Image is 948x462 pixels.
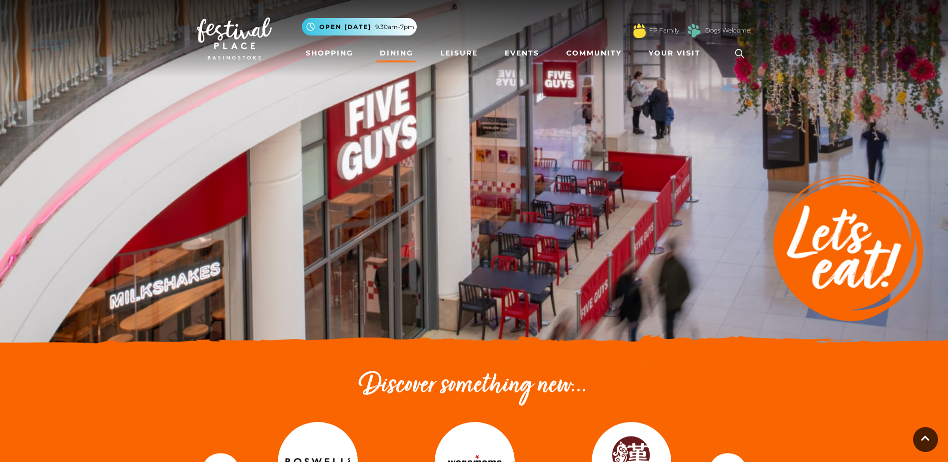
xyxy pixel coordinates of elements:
button: Open [DATE] 9.30am-7pm [302,18,417,35]
a: Community [562,44,626,62]
span: 9.30am-7pm [375,22,414,31]
span: Open [DATE] [319,22,371,31]
a: FP Family [649,26,679,35]
a: Events [501,44,543,62]
a: Your Visit [645,44,710,62]
img: Festival Place Logo [197,17,272,59]
h2: Discover something new... [197,370,752,402]
a: Shopping [302,44,357,62]
a: Dogs Welcome! [705,26,752,35]
a: Leisure [436,44,482,62]
a: Dining [376,44,417,62]
span: Your Visit [649,48,701,58]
